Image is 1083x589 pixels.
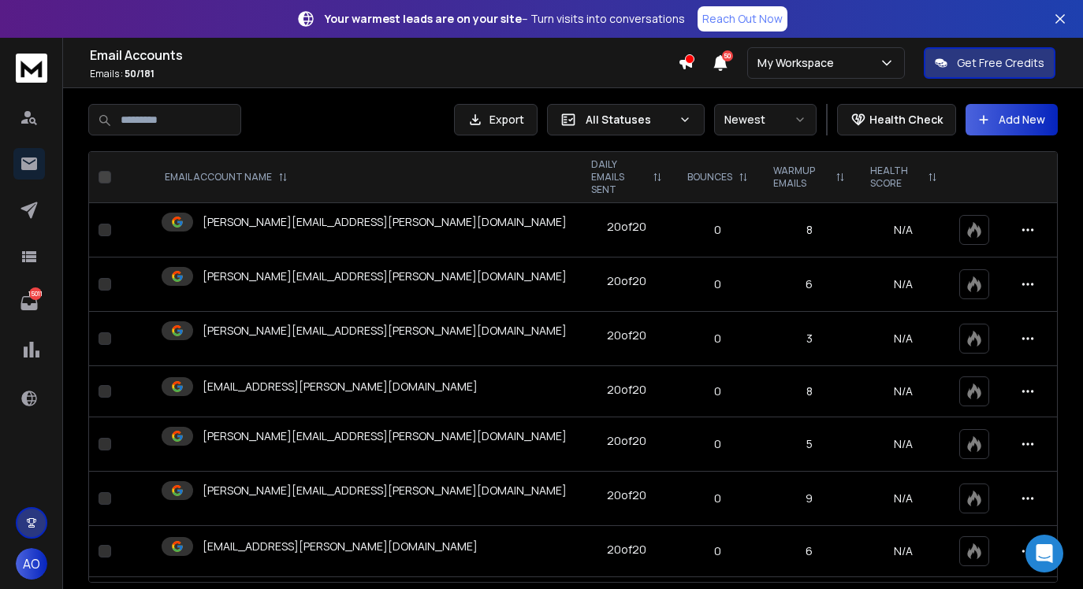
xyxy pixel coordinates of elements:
[16,54,47,83] img: logo
[870,165,921,190] p: HEALTH SCORE
[867,543,940,559] p: N/A
[924,47,1055,79] button: Get Free Credits
[761,203,858,257] td: 8
[761,526,858,577] td: 6
[325,11,685,27] p: – Turn visits into conversations
[607,219,646,235] div: 20 of 20
[203,269,567,284] p: [PERSON_NAME][EMAIL_ADDRESS][PERSON_NAME][DOMAIN_NAME]
[13,287,45,319] a: 15011
[684,383,751,399] p: 0
[757,55,840,71] p: My Workspace
[16,548,47,580] button: AO
[203,323,567,339] p: [PERSON_NAME][EMAIL_ADDRESS][PERSON_NAME][DOMAIN_NAME]
[869,112,943,128] p: Health Check
[684,222,751,238] p: 0
[203,428,567,444] p: [PERSON_NAME][EMAIL_ADDRESS][PERSON_NAME][DOMAIN_NAME]
[698,6,787,31] a: Reach Out Now
[867,491,940,506] p: N/A
[203,379,478,395] p: [EMAIL_ADDRESS][PERSON_NAME][DOMAIN_NAME]
[761,472,858,526] td: 9
[684,331,751,346] p: 0
[867,383,940,399] p: N/A
[90,46,678,65] h1: Email Accounts
[966,104,1058,135] button: Add New
[203,214,567,230] p: [PERSON_NAME][EMAIL_ADDRESS][PERSON_NAME][DOMAIN_NAME]
[867,436,940,452] p: N/A
[687,171,732,183] p: BOUNCES
[90,68,678,80] p: Emails :
[867,276,940,292] p: N/A
[867,331,940,346] p: N/A
[761,257,858,312] td: 6
[454,104,538,135] button: Export
[203,483,567,498] p: [PERSON_NAME][EMAIL_ADDRESS][PERSON_NAME][DOMAIN_NAME]
[684,276,751,292] p: 0
[761,312,858,366] td: 3
[607,487,646,503] div: 20 of 20
[684,436,751,452] p: 0
[837,104,956,135] button: Health Check
[684,491,751,506] p: 0
[29,287,42,300] p: 15011
[607,273,646,289] div: 20 of 20
[761,417,858,472] td: 5
[702,11,783,27] p: Reach Out Now
[684,543,751,559] p: 0
[607,542,646,558] div: 20 of 20
[607,382,646,398] div: 20 of 20
[761,366,858,417] td: 8
[586,112,672,128] p: All Statuses
[773,165,829,190] p: WARMUP EMAILS
[325,11,522,26] strong: Your warmest leads are on your site
[1025,535,1063,572] div: Open Intercom Messenger
[125,67,154,80] span: 50 / 181
[591,158,646,196] p: DAILY EMAILS SENT
[722,50,733,61] span: 50
[607,328,646,343] div: 20 of 20
[867,222,940,238] p: N/A
[714,104,817,135] button: Newest
[203,539,478,554] p: [EMAIL_ADDRESS][PERSON_NAME][DOMAIN_NAME]
[607,433,646,449] div: 20 of 20
[957,55,1044,71] p: Get Free Credits
[165,171,288,183] div: EMAIL ACCOUNT NAME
